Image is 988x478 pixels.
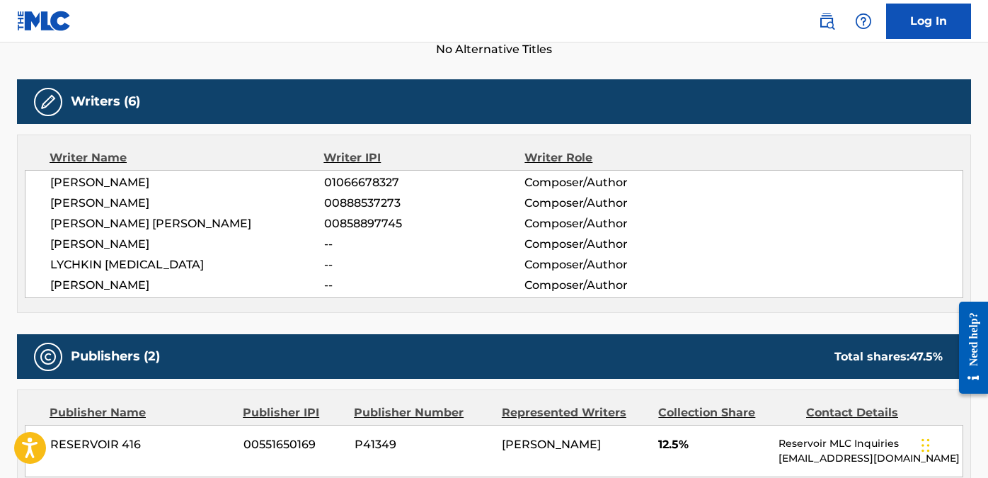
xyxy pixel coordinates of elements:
[40,348,57,365] img: Publishers
[324,277,525,294] span: --
[502,404,648,421] div: Represented Writers
[324,174,525,191] span: 01066678327
[834,348,943,365] div: Total shares:
[71,348,160,365] h5: Publishers (2)
[324,215,525,232] span: 00858897745
[524,195,707,212] span: Composer/Author
[354,404,491,421] div: Publisher Number
[658,404,795,421] div: Collection Share
[50,256,324,273] span: LYCHKIN [MEDICAL_DATA]
[502,438,601,451] span: [PERSON_NAME]
[921,424,930,467] div: Drag
[324,236,525,253] span: --
[323,149,524,166] div: Writer IPI
[886,4,971,39] a: Log In
[849,7,878,35] div: Help
[50,174,324,191] span: [PERSON_NAME]
[658,436,768,453] span: 12.5%
[355,436,491,453] span: P41349
[524,256,707,273] span: Composer/Author
[779,436,963,451] p: Reservoir MLC Inquiries
[50,195,324,212] span: [PERSON_NAME]
[17,41,971,58] span: No Alternative Titles
[40,93,57,110] img: Writers
[524,174,707,191] span: Composer/Author
[50,436,233,453] span: RESERVOIR 416
[818,13,835,30] img: search
[524,149,707,166] div: Writer Role
[524,277,707,294] span: Composer/Author
[855,13,872,30] img: help
[50,236,324,253] span: [PERSON_NAME]
[243,436,344,453] span: 00551650169
[948,291,988,405] iframe: Resource Center
[243,404,343,421] div: Publisher IPI
[917,410,988,478] iframe: Chat Widget
[324,256,525,273] span: --
[50,149,323,166] div: Writer Name
[524,215,707,232] span: Composer/Author
[812,7,841,35] a: Public Search
[779,451,963,466] p: [EMAIL_ADDRESS][DOMAIN_NAME]
[50,277,324,294] span: [PERSON_NAME]
[909,350,943,363] span: 47.5 %
[806,404,943,421] div: Contact Details
[324,195,525,212] span: 00888537273
[71,93,140,110] h5: Writers (6)
[50,404,232,421] div: Publisher Name
[17,11,71,31] img: MLC Logo
[50,215,324,232] span: [PERSON_NAME] [PERSON_NAME]
[524,236,707,253] span: Composer/Author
